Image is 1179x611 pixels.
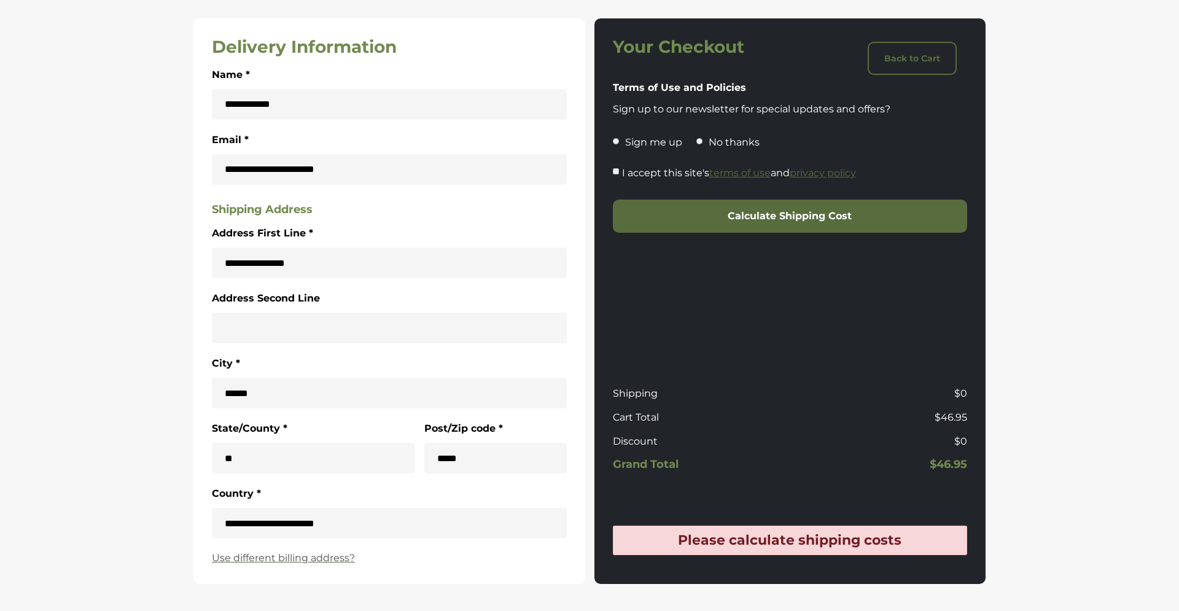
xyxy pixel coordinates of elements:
[709,135,760,150] p: No thanks
[212,203,567,217] h5: Shipping Address
[613,410,785,425] p: Cart Total
[212,421,287,437] label: State/County *
[795,410,967,425] p: $46.95
[613,80,746,96] label: Terms of Use and Policies
[613,386,785,401] p: Shipping
[625,135,682,150] p: Sign me up
[212,225,313,241] label: Address First Line *
[212,290,320,306] label: Address Second Line
[709,167,771,179] a: terms of use
[212,67,250,83] label: Name *
[868,42,957,75] a: Back to Cart
[212,37,567,58] h3: Delivery Information
[212,132,249,148] label: Email *
[212,551,567,566] a: Use different billing address?
[795,434,967,449] p: $0
[613,102,968,117] p: Sign up to our newsletter for special updates and offers?
[795,458,967,472] h5: $46.95
[620,532,961,548] h4: Please calculate shipping costs
[424,421,503,437] label: Post/Zip code *
[613,434,785,449] p: Discount
[622,165,856,181] label: I accept this site's and
[212,486,261,502] label: Country *
[790,167,856,179] a: privacy policy
[613,200,968,233] button: Calculate Shipping Cost
[613,37,785,58] h3: Your Checkout
[613,458,785,472] h5: Grand Total
[212,356,240,372] label: City *
[795,386,967,401] p: $0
